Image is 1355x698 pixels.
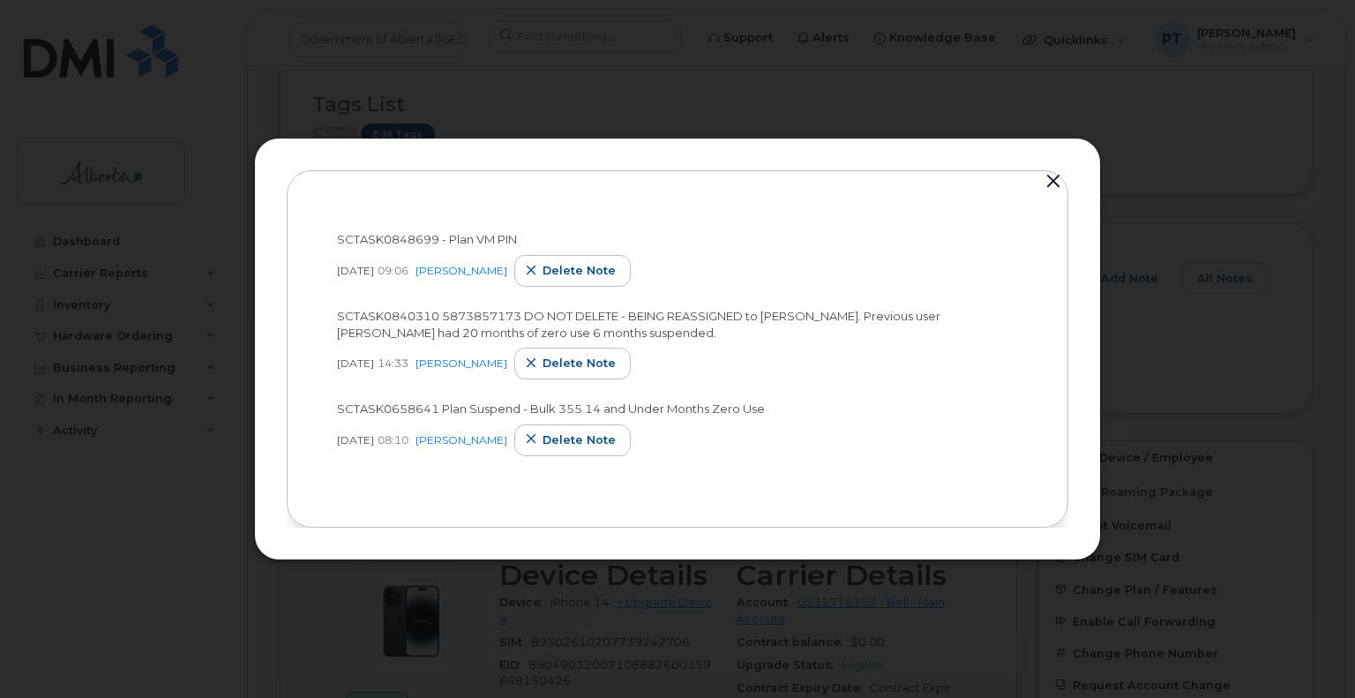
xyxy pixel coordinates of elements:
span: SCTASK0840310 5873857173 DO NOT DELETE - BEING REASSIGNED to [PERSON_NAME]. Previous user [PERSON... [337,309,940,340]
a: [PERSON_NAME] [415,433,507,447]
span: 09:06 [378,263,408,278]
span: SCTASK0658641 Plan Suspend - Bulk 355 14 and Under Months Zero Use [337,402,765,416]
span: 14:33 [378,356,408,371]
span: SCTASK0848699 - Plan VM PIN [337,232,517,246]
span: Delete note [543,432,616,448]
a: [PERSON_NAME] [415,264,507,277]
span: Delete note [543,262,616,279]
button: Delete note [514,348,631,379]
button: Delete note [514,255,631,287]
a: [PERSON_NAME] [415,357,507,370]
span: [DATE] [337,263,374,278]
button: Delete note [514,424,631,456]
span: 08:10 [378,432,408,447]
span: [DATE] [337,356,374,371]
span: Delete note [543,355,616,372]
span: [DATE] [337,432,374,447]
